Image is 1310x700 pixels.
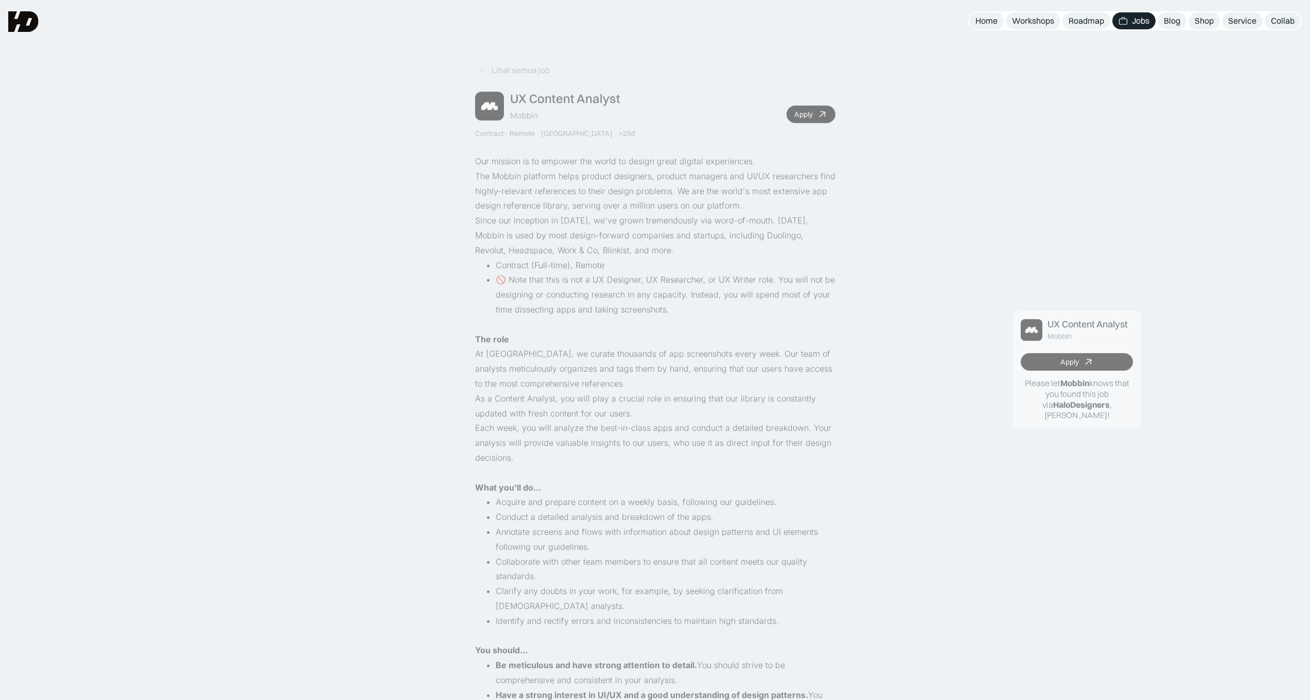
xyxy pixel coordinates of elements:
div: [GEOGRAPHIC_DATA] [541,129,613,137]
p: Since our inception in [DATE], we've grown tremendously via word-of-mouth. [DATE], Mobbin is used... [475,213,835,257]
strong: Be meticulous and have strong attention to detail. [496,660,697,670]
li: Clarify any doubts in your work, for example, by seeking clarification from [DEMOGRAPHIC_DATA] an... [496,584,835,614]
div: Service [1228,15,1256,26]
li: Identify and rectify errors and inconsistencies to maintain high standards. [496,614,835,628]
a: Apply [787,106,835,123]
div: Collab [1271,15,1295,26]
strong: The role [475,334,509,344]
strong: You should... [475,645,528,656]
p: Each week, you will analyze the best-in-class apps and conduct a detailed breakdown. Your analysi... [475,421,835,465]
div: Roadmap [1069,15,1104,26]
li: Conduct a detailed analysis and breakdown of the apps. [496,510,835,524]
img: Job Image [475,92,504,120]
div: Home [975,15,998,26]
li: You should strive to be comprehensive and consistent in your analysis. [496,658,835,688]
li: Collaborate with other team members to ensure that all content meets our quality standards. [496,554,835,584]
a: Jobs [1112,12,1156,29]
p: Our mission is to empower the world to design great digital experiences. [475,154,835,169]
a: Workshops [1006,12,1060,29]
div: Apply [1060,358,1078,366]
p: The Mobbin platform helps product designers, product managers and UI/UX researchers find highly-r... [475,169,835,213]
p: ‍ [475,628,835,643]
div: · [504,129,509,137]
a: Shop [1189,12,1220,29]
li: Annotate screens and flows with information about design patterns and UI elements following our g... [496,524,835,554]
div: Mobbin [510,110,538,121]
div: UX Content Analyst [510,91,620,106]
div: Lihat semua job [492,65,550,76]
div: · [614,129,618,137]
div: Blog [1164,15,1180,26]
a: Lihat semua job [475,62,554,79]
a: Service [1222,12,1263,29]
div: Remote [510,129,535,137]
p: ‍ [475,465,835,480]
div: · [536,129,540,137]
a: Collab [1265,12,1301,29]
strong: What you'll do... [475,482,541,493]
a: Blog [1158,12,1186,29]
strong: Have a strong interest in UI/UX and a good understanding of design patterns. [496,690,808,700]
a: Roadmap [1062,12,1110,29]
div: Shop [1195,15,1214,26]
b: Mobbin [1060,378,1089,388]
p: ‍ [475,317,835,332]
p: Please let knows that you found this job via , [PERSON_NAME]! [1021,378,1133,421]
li: Acquire and prepare content on a weekly basis, following our guidelines. [496,495,835,510]
img: Job Image [1021,319,1042,341]
div: Workshops [1012,15,1054,26]
p: At [GEOGRAPHIC_DATA], we curate thousands of app screenshots every week. Our team of analysts met... [475,347,835,391]
div: Apply [794,110,813,119]
div: Mobbin [1047,332,1072,341]
b: HaloDesigners [1053,399,1109,410]
div: >25d [619,129,635,137]
div: Contract [475,129,503,137]
li: 🚫 Note that this is not a UX Designer, UX Researcher, or UX Writer role. You will not be designin... [496,273,835,317]
li: Contract (Full-time), Remote [496,258,835,273]
div: UX Content Analyst [1047,319,1128,330]
div: Jobs [1132,15,1149,26]
a: Apply [1021,353,1133,371]
p: As a Content Analyst, you will play a crucial role in ensuring that our library is constantly upd... [475,391,835,421]
a: Home [969,12,1004,29]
